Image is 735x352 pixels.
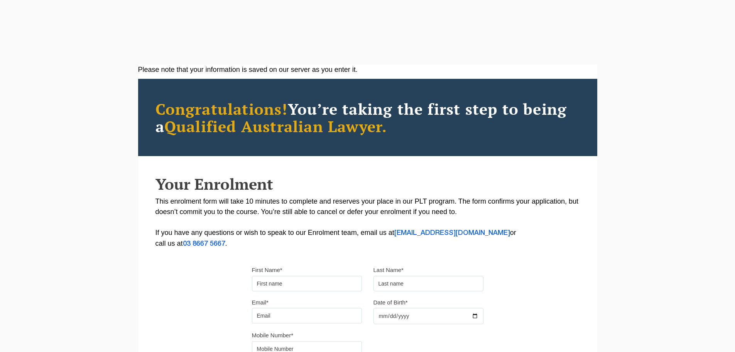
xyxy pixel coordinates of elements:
span: Qualified Australian Lawyer. [164,116,387,136]
label: Email* [252,299,269,306]
input: Last name [373,276,483,291]
h2: Your Enrolment [155,175,580,192]
label: Last Name* [373,266,404,274]
div: Please note that your information is saved on our server as you enter it. [138,65,597,75]
label: Mobile Number* [252,332,294,339]
a: 03 8667 5667 [183,241,225,247]
a: [EMAIL_ADDRESS][DOMAIN_NAME] [394,230,510,236]
input: First name [252,276,362,291]
label: Date of Birth* [373,299,408,306]
p: This enrolment form will take 10 minutes to complete and reserves your place in our PLT program. ... [155,196,580,249]
span: Congratulations! [155,99,288,119]
input: Email [252,308,362,323]
label: First Name* [252,266,282,274]
h2: You’re taking the first step to being a [155,100,580,135]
